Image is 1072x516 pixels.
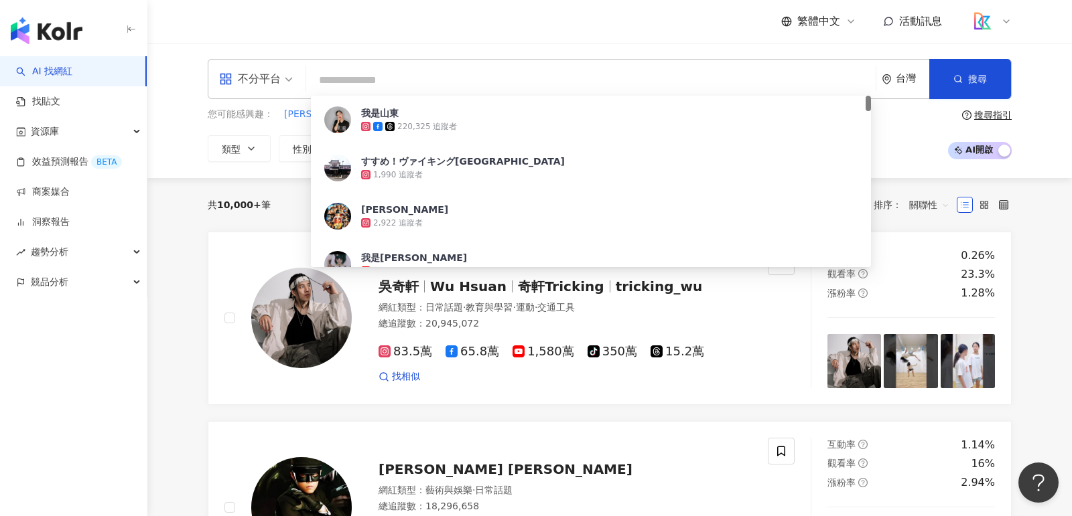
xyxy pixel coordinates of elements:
div: 1.28% [961,286,995,300]
a: 找貼文 [16,95,60,108]
span: 觀看率 [827,458,856,468]
button: 性別 [279,135,342,162]
iframe: Help Scout Beacon - Open [1018,462,1059,503]
span: 趨勢分析 [31,237,68,267]
span: question-circle [858,288,868,298]
span: 教育與學習 [466,302,513,313]
span: 性別 [293,144,312,155]
div: 0.26% [961,248,995,263]
span: 繁體中文 [797,14,840,29]
span: 運動 [516,302,535,313]
span: appstore [219,72,232,86]
div: 23.3% [961,267,995,282]
span: 追蹤數 [364,144,392,155]
div: 1.14% [961,438,995,452]
span: 觀看率 [827,268,856,279]
span: question-circle [858,458,868,468]
span: · [513,302,515,313]
div: 共 筆 [208,199,271,210]
span: 互動率 [827,439,856,450]
span: 日常話題 [475,485,513,495]
img: KOL Avatar [251,268,352,368]
span: question-circle [858,250,868,260]
span: question-circle [858,269,868,278]
div: 台灣 [896,73,929,84]
span: 83.5萬 [379,345,432,359]
span: tricking_wu [616,278,703,294]
span: 類型 [222,144,241,155]
div: 總追蹤數 ： 20,945,072 [379,317,752,331]
img: post-image [827,334,882,388]
span: 關聯性 [909,194,949,216]
a: 效益預測報告BETA [16,155,122,169]
a: searchAI 找網紅 [16,65,72,78]
a: 洞察報告 [16,216,70,229]
span: 活動訊息 [899,15,942,27]
img: logo_koodata.png [969,9,995,34]
img: post-image [884,334,938,388]
span: [PERSON_NAME] [284,108,362,121]
button: [PERSON_NAME] [373,107,452,122]
div: 不分平台 [219,68,281,90]
span: 漲粉率 [827,288,856,298]
span: 1,580萬 [513,345,574,359]
span: 奇軒Tricking [518,278,604,294]
span: 吳奇軒 [379,278,419,294]
a: KOL Avatar吳奇軒Wu Hsuan奇軒Trickingtricking_wu網紅類型：日常話題·教育與學習·運動·交通工具總追蹤數：20,945,07283.5萬65.8萬1,580萬3... [208,232,1012,405]
img: post-image [941,334,995,388]
div: 搜尋指引 [974,110,1012,120]
span: Wu Hsuan [430,278,507,294]
span: 15.2萬 [651,345,704,359]
span: 交通工具 [537,302,575,313]
span: · [535,302,537,313]
button: 觀看率 [511,135,583,162]
div: 總追蹤數 ： 18,296,658 [379,500,752,513]
span: 資源庫 [31,116,59,147]
span: 漲粉率 [827,477,856,488]
button: 搜尋 [929,59,1011,99]
span: 350萬 [588,345,637,359]
span: 10,000+ [217,199,261,210]
span: environment [882,74,892,84]
span: 日常話題 [425,302,463,313]
span: [PERSON_NAME] [373,108,451,121]
span: question-circle [858,440,868,449]
span: 搜尋 [968,74,987,84]
button: 類型 [208,135,271,162]
a: 找相似 [379,370,420,383]
span: rise [16,248,25,257]
span: 藝術與娛樂 [425,485,472,495]
span: 競品分析 [31,267,68,297]
span: 互動率 [444,144,472,155]
button: 互動率 [430,135,503,162]
span: question-circle [858,478,868,487]
span: · [463,302,466,313]
div: 排序： [874,194,957,216]
a: 商案媒合 [16,185,70,199]
span: 觀看率 [525,144,553,155]
button: 瘋狂行為 [539,107,578,122]
img: logo [11,17,82,44]
span: 更多篩選 [728,143,766,154]
div: 16% [971,456,995,471]
button: [PERSON_NAME] [283,107,362,122]
button: 更多篩選 [699,135,780,162]
span: · [472,485,475,495]
button: 追蹤數 [350,135,422,162]
span: 瘋狂行為 [540,108,578,121]
span: 到處都是瘋女人 [463,108,529,121]
div: 網紅類型 ： [379,484,752,497]
span: question-circle [962,110,972,120]
span: 合作費用預估 [605,144,661,155]
span: 您可能感興趣： [208,108,273,121]
span: 互動率 [827,250,856,260]
span: 65.8萬 [446,345,499,359]
span: [PERSON_NAME] [PERSON_NAME] [379,461,632,477]
div: 網紅類型 ： [379,301,752,315]
span: 找相似 [392,370,420,383]
button: 合作費用預估 [591,135,691,162]
div: 2.94% [961,475,995,490]
button: 到處都是瘋女人 [462,107,529,122]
